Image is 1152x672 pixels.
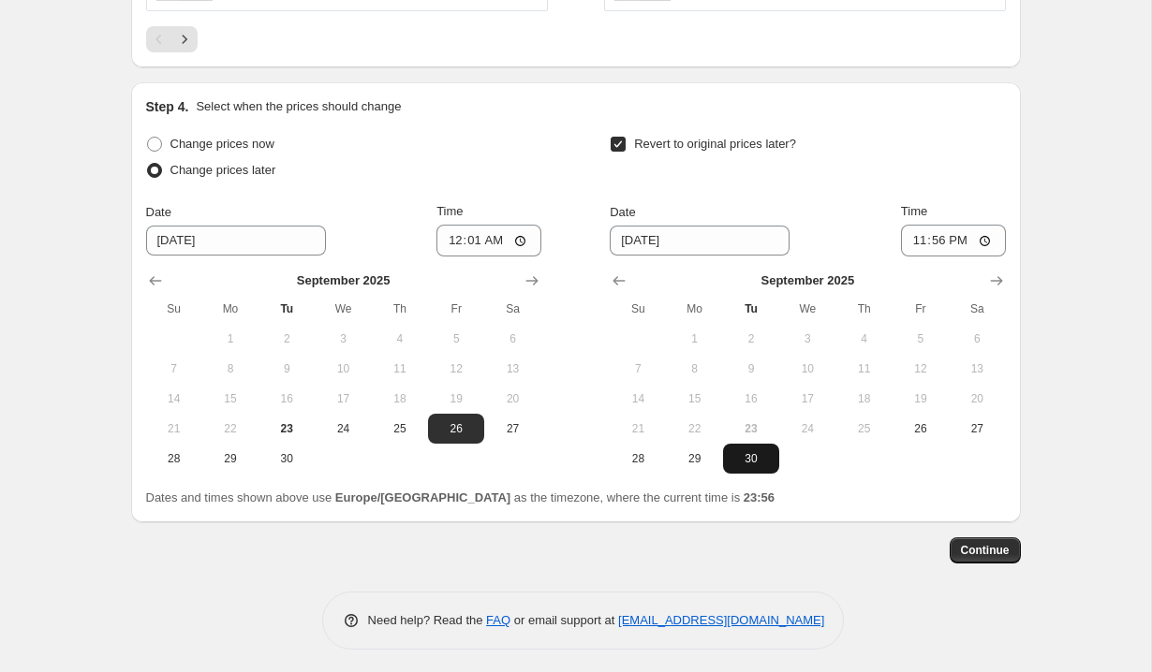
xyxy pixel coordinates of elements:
button: Saturday September 6 2025 [949,324,1005,354]
button: Friday September 26 2025 [893,414,949,444]
span: We [322,301,363,316]
span: Sa [492,301,533,316]
th: Sunday [146,294,202,324]
button: Wednesday September 17 2025 [315,384,371,414]
span: 30 [266,451,307,466]
button: Saturday September 20 2025 [949,384,1005,414]
span: 24 [787,421,828,436]
th: Thursday [835,294,892,324]
span: 26 [436,421,477,436]
button: Thursday September 4 2025 [372,324,428,354]
span: Mo [674,301,716,316]
span: 19 [900,391,941,406]
span: Th [379,301,421,316]
span: 17 [787,391,828,406]
button: Next [171,26,198,52]
span: 15 [674,391,716,406]
button: Monday September 1 2025 [202,324,258,354]
button: Monday September 22 2025 [667,414,723,444]
span: 5 [900,331,941,346]
span: 29 [674,451,716,466]
span: Revert to original prices later? [634,137,796,151]
a: [EMAIL_ADDRESS][DOMAIN_NAME] [618,613,824,627]
button: Friday September 12 2025 [893,354,949,384]
span: 19 [436,391,477,406]
button: Thursday September 18 2025 [835,384,892,414]
button: Saturday September 27 2025 [484,414,540,444]
button: Continue [950,537,1021,563]
span: 10 [322,361,363,376]
button: Sunday September 21 2025 [146,414,202,444]
button: Monday September 15 2025 [667,384,723,414]
button: Monday September 8 2025 [667,354,723,384]
button: Thursday September 25 2025 [372,414,428,444]
span: 7 [617,361,658,376]
span: 16 [266,391,307,406]
span: 25 [843,421,884,436]
span: 11 [843,361,884,376]
span: 2 [731,331,772,346]
button: Thursday September 25 2025 [835,414,892,444]
input: 12:00 [436,225,541,256]
span: 22 [674,421,716,436]
span: Change prices later [170,163,276,177]
button: Tuesday September 16 2025 [723,384,779,414]
button: Saturday September 6 2025 [484,324,540,354]
button: Show next month, October 2025 [519,268,545,294]
button: Wednesday September 17 2025 [779,384,835,414]
p: Select when the prices should change [196,97,401,116]
span: 20 [492,391,533,406]
span: 1 [674,331,716,346]
button: Tuesday September 30 2025 [723,444,779,474]
span: 28 [617,451,658,466]
span: 4 [379,331,421,346]
span: 1 [210,331,251,346]
th: Thursday [372,294,428,324]
span: 17 [322,391,363,406]
button: Wednesday September 10 2025 [315,354,371,384]
span: 28 [154,451,195,466]
th: Saturday [484,294,540,324]
button: Tuesday September 16 2025 [258,384,315,414]
input: 9/23/2025 [146,226,326,256]
span: 15 [210,391,251,406]
button: Wednesday September 3 2025 [315,324,371,354]
span: 20 [956,391,997,406]
span: 26 [900,421,941,436]
th: Friday [428,294,484,324]
span: Fr [436,301,477,316]
span: 23 [266,421,307,436]
button: Friday September 19 2025 [893,384,949,414]
span: Th [843,301,884,316]
span: 8 [674,361,716,376]
button: Monday September 8 2025 [202,354,258,384]
span: Tu [731,301,772,316]
button: Wednesday September 3 2025 [779,324,835,354]
span: 12 [436,361,477,376]
span: 14 [154,391,195,406]
span: Date [610,205,635,219]
span: 9 [731,361,772,376]
button: Sunday September 28 2025 [610,444,666,474]
button: Show next month, October 2025 [983,268,1010,294]
button: Saturday September 20 2025 [484,384,540,414]
span: 30 [731,451,772,466]
button: Sunday September 14 2025 [146,384,202,414]
button: Saturday September 27 2025 [949,414,1005,444]
input: 9/23/2025 [610,226,790,256]
span: Continue [961,543,1010,558]
span: 21 [617,421,658,436]
span: Su [617,301,658,316]
button: Sunday September 21 2025 [610,414,666,444]
button: Sunday September 14 2025 [610,384,666,414]
button: Monday September 22 2025 [202,414,258,444]
button: Thursday September 4 2025 [835,324,892,354]
button: Today Tuesday September 23 2025 [723,414,779,444]
span: 21 [154,421,195,436]
span: 5 [436,331,477,346]
span: 22 [210,421,251,436]
span: Time [901,204,927,218]
span: 6 [956,331,997,346]
button: Tuesday September 2 2025 [723,324,779,354]
span: 3 [787,331,828,346]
